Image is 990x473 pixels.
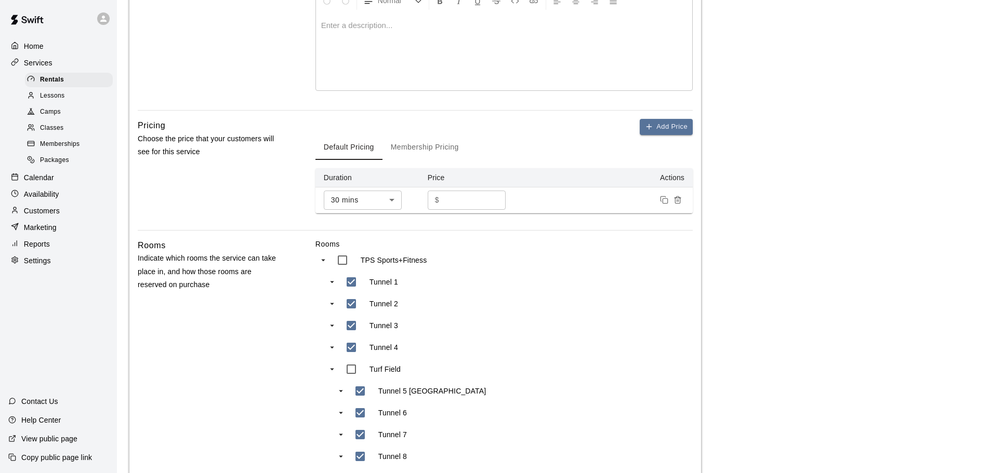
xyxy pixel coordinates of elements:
[8,253,109,268] a: Settings
[40,91,65,101] span: Lessons
[138,239,166,252] h6: Rooms
[21,415,61,425] p: Help Center
[24,255,51,266] p: Settings
[25,137,113,152] div: Memberships
[324,191,402,210] div: 30 mins
[369,320,398,331] p: Tunnel 3
[640,119,693,135] button: Add Price
[382,135,467,160] button: Membership Pricing
[8,38,109,54] a: Home
[25,73,113,87] div: Rentals
[671,193,684,207] button: Remove price
[21,452,92,463] p: Copy public page link
[25,153,113,168] div: Packages
[315,168,419,187] th: Duration
[369,277,398,287] p: Tunnel 1
[369,364,401,374] p: Turf Field
[361,255,427,265] p: TPS Sports+Fitness
[25,72,117,88] a: Rentals
[378,408,407,418] p: Tunnel 6
[40,123,63,133] span: Classes
[378,429,407,440] p: Tunnel 7
[657,193,671,207] button: Duplicate price
[21,396,58,407] p: Contact Us
[24,189,59,199] p: Availability
[25,121,113,136] div: Classes
[378,386,486,396] p: Tunnel 5 [GEOGRAPHIC_DATA]
[315,135,382,160] button: Default Pricing
[25,153,117,169] a: Packages
[25,88,117,104] a: Lessons
[138,252,282,291] p: Indicate which rooms the service can take place in, and how those rooms are reserved on purchase
[21,434,77,444] p: View public page
[8,203,109,219] a: Customers
[40,107,61,117] span: Camps
[315,239,693,249] label: Rooms
[369,299,398,309] p: Tunnel 2
[25,137,117,153] a: Memberships
[24,239,50,249] p: Reports
[138,119,165,132] h6: Pricing
[435,195,439,206] p: $
[24,58,52,68] p: Services
[378,451,407,462] p: Tunnel 8
[8,236,109,252] a: Reports
[24,172,54,183] p: Calendar
[8,186,109,202] a: Availability
[25,120,117,137] a: Classes
[523,168,693,187] th: Actions
[25,89,113,103] div: Lessons
[8,220,109,235] a: Marketing
[40,139,80,150] span: Memberships
[40,75,64,85] span: Rentals
[40,155,69,166] span: Packages
[369,342,398,353] p: Tunnel 4
[419,168,523,187] th: Price
[25,105,113,119] div: Camps
[24,206,60,216] p: Customers
[24,41,44,51] p: Home
[8,55,109,71] a: Services
[24,222,57,233] p: Marketing
[138,132,282,158] p: Choose the price that your customers will see for this service
[25,104,117,120] a: Camps
[8,170,109,185] a: Calendar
